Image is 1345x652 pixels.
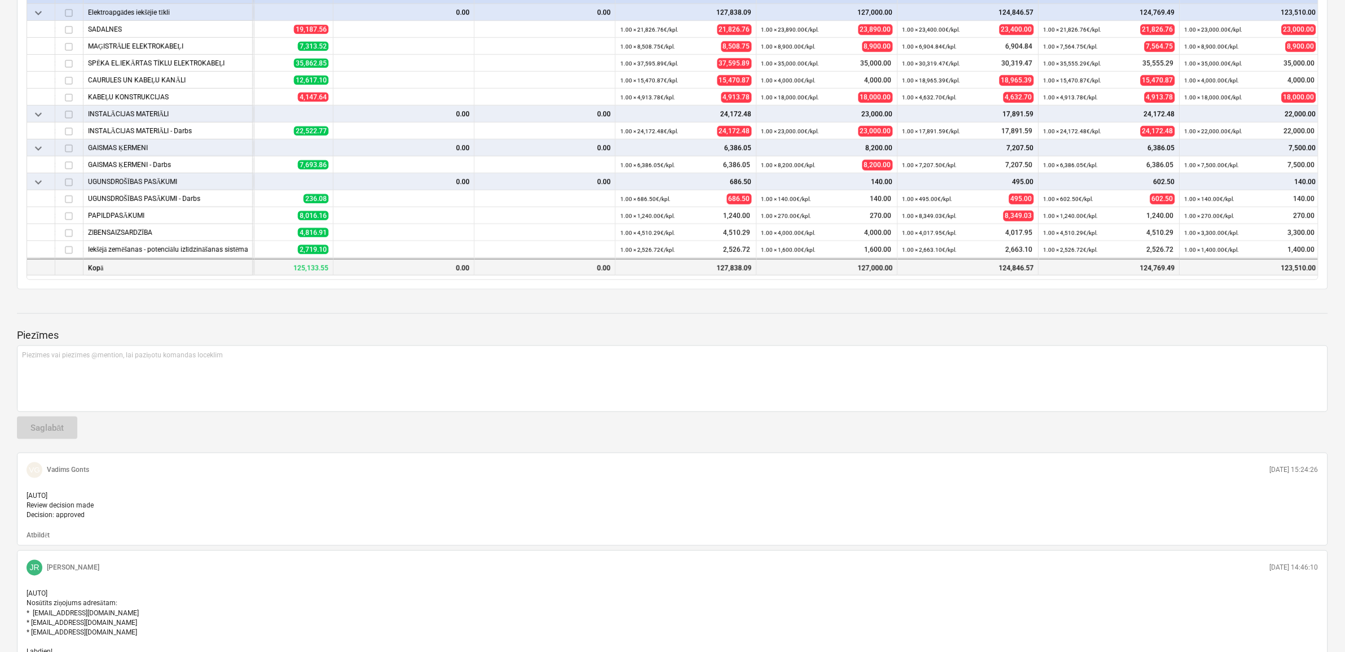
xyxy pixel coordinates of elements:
[721,41,752,52] span: 8,508.75
[761,128,820,134] small: 1.00 × 23,000.00€ / kpl.
[761,162,816,168] small: 1.00 × 8,200.00€ / kpl.
[475,259,616,275] div: 0.00
[1044,94,1098,100] small: 1.00 × 4,913.78€ / kpl.
[717,126,752,137] span: 24,172.48
[1146,160,1175,170] span: 6,386.05
[294,25,328,34] span: 19,187.56
[1005,42,1034,51] span: 6,904.84
[1287,76,1316,85] span: 4,000.00
[757,259,898,275] div: 127,000.00
[902,77,961,84] small: 1.00 × 18,965.39€ / kpl.
[1293,211,1316,221] span: 270.00
[88,89,248,105] div: KABEĻU KONSTRUKCIJAS
[298,93,328,102] span: 4,147.64
[902,230,957,236] small: 1.00 × 4,017.95€ / kpl.
[88,4,248,20] div: Elektroapgādes iekšējie tīkli
[338,106,470,122] div: 0.00
[616,259,757,275] div: 127,838.09
[1044,77,1102,84] small: 1.00 × 15,470.87€ / kpl.
[1044,60,1102,67] small: 1.00 × 35,555.29€ / kpl.
[1287,160,1316,170] span: 7,500.00
[88,224,248,240] div: ZIBENSAIZSARDZĪBA
[902,162,957,168] small: 1.00 × 7,207.50€ / kpl.
[1145,41,1175,52] span: 7,564.75
[294,59,328,68] span: 35,862.85
[620,43,675,50] small: 1.00 × 8,508.75€ / kpl.
[1185,77,1239,84] small: 1.00 × 4,000.00€ / kpl.
[1185,27,1243,33] small: 1.00 × 23,000.00€ / kpl.
[1270,563,1318,573] p: [DATE] 14:46:10
[1150,194,1175,204] span: 602.50
[620,60,678,67] small: 1.00 × 37,595.89€ / kpl.
[1146,228,1175,238] span: 4,510.29
[1001,126,1034,136] span: 17,891.59
[1185,43,1239,50] small: 1.00 × 8,900.00€ / kpl.
[47,563,99,573] p: [PERSON_NAME]
[1044,128,1102,134] small: 1.00 × 24,172.48€ / kpl.
[88,241,248,257] div: Iekšējā zemēšanas - potenciālu izlīdzināšanas sistēma
[620,196,671,202] small: 1.00 × 686.50€ / kpl.
[88,190,248,207] div: UGUNSDROŠĪBAS PASĀKUMI - Darbs
[88,156,248,173] div: GAISMAS ĶERMENI - Darbs
[1185,128,1243,134] small: 1.00 × 22,000.00€ / kpl.
[298,42,328,51] span: 7,313.52
[32,6,45,20] span: keyboard_arrow_down
[1185,106,1316,122] div: 22,000.00
[1185,247,1239,253] small: 1.00 × 1,400.00€ / kpl.
[620,247,675,253] small: 1.00 × 2,526.72€ / kpl.
[1146,245,1175,255] span: 2,526.72
[479,4,611,21] div: 0.00
[1142,59,1175,68] span: 35,555.29
[620,4,752,21] div: 127,838.09
[620,173,752,190] div: 686.50
[1001,59,1034,68] span: 30,319.47
[27,560,42,576] div: Jānis Ruskuls
[620,139,752,156] div: 6,386.05
[1293,194,1316,204] span: 140.00
[338,173,470,190] div: 0.00
[1282,92,1316,103] span: 18,000.00
[761,77,816,84] small: 1.00 × 4,000.00€ / kpl.
[761,27,820,33] small: 1.00 × 23,890.00€ / kpl.
[858,24,893,35] span: 23,890.00
[902,196,953,202] small: 1.00 × 495.00€ / kpl.
[761,60,820,67] small: 1.00 × 35,000.00€ / kpl.
[27,531,50,541] p: Atbildēt
[761,230,816,236] small: 1.00 × 4,000.00€ / kpl.
[761,196,812,202] small: 1.00 × 140.00€ / kpl.
[620,27,678,33] small: 1.00 × 21,826.76€ / kpl.
[620,213,675,219] small: 1.00 × 1,240.00€ / kpl.
[88,139,248,156] div: GAISMAS ĶERMENI
[1287,245,1316,255] span: 1,400.00
[1287,228,1316,238] span: 3,300.00
[1185,162,1239,168] small: 1.00 × 7,500.00€ / kpl.
[1039,259,1180,275] div: 124,769.49
[722,245,752,255] span: 2,526.72
[902,106,1034,122] div: 17,891.59
[298,228,328,237] span: 4,816.91
[1009,194,1034,204] span: 495.00
[717,24,752,35] span: 21,826.76
[1044,247,1098,253] small: 1.00 × 2,526.72€ / kpl.
[298,160,328,169] span: 7,693.86
[902,139,1034,156] div: 7,207.50
[722,228,752,238] span: 4,510.29
[298,211,328,220] span: 8,016.16
[1044,139,1175,156] div: 6,386.05
[1185,60,1243,67] small: 1.00 × 35,000.00€ / kpl.
[88,122,248,139] div: INSTALĀCIJAS MATERIĀLI - Darbs
[902,43,957,50] small: 1.00 × 6,904.84€ / kpl.
[1270,465,1318,475] p: [DATE] 15:24:26
[29,466,40,474] span: VG
[1044,27,1102,33] small: 1.00 × 21,826.76€ / kpl.
[858,92,893,103] span: 18,000.00
[1044,43,1098,50] small: 1.00 × 7,564.75€ / kpl.
[1044,196,1094,202] small: 1.00 × 602.50€ / kpl.
[1185,94,1243,100] small: 1.00 × 18,000.00€ / kpl.
[298,245,328,254] span: 2,719.10
[862,160,893,170] span: 8,200.00
[255,259,334,275] div: 125,133.55
[761,139,893,156] div: 8,200.00
[88,38,248,54] div: MAĢISTRĀLIE ELEKTROKABEĻI
[1145,92,1175,103] span: 4,913.78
